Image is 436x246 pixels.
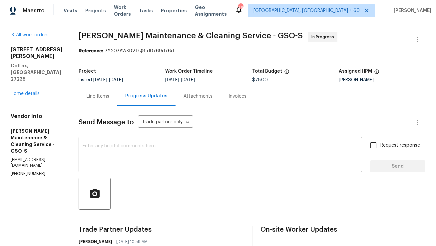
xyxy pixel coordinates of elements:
[11,91,40,96] a: Home details
[260,226,426,233] span: On-site Worker Updates
[109,78,123,82] span: [DATE]
[374,69,379,78] span: The hpm assigned to this work order.
[64,7,77,14] span: Visits
[238,4,243,11] div: 778
[195,4,227,17] span: Geo Assignments
[11,157,63,168] p: [EMAIL_ADDRESS][DOMAIN_NAME]
[114,4,131,17] span: Work Orders
[252,69,282,74] h5: Total Budget
[23,7,45,14] span: Maestro
[79,69,96,74] h5: Project
[79,32,303,40] span: [PERSON_NAME] Maintenance & Cleaning Service - GSO-S
[165,69,213,74] h5: Work Order Timeline
[11,33,49,37] a: All work orders
[284,69,289,78] span: The total cost of line items that have been proposed by Opendoor. This sum includes line items th...
[93,78,123,82] span: -
[139,8,153,13] span: Tasks
[380,142,420,149] span: Request response
[79,119,134,126] span: Send Message to
[87,93,109,100] div: Line Items
[11,46,63,60] h2: [STREET_ADDRESS][PERSON_NAME]
[11,62,63,82] h5: Colfax, [GEOGRAPHIC_DATA] 27235
[165,78,179,82] span: [DATE]
[165,78,195,82] span: -
[138,117,193,128] div: Trade partner only
[79,48,425,54] div: 7Y207AWKD2TQ8-d0769d76d
[181,78,195,82] span: [DATE]
[228,93,246,100] div: Invoices
[391,7,431,14] span: [PERSON_NAME]
[11,113,63,120] h4: Vendor Info
[253,7,360,14] span: [GEOGRAPHIC_DATA], [GEOGRAPHIC_DATA] + 60
[79,238,112,245] h6: [PERSON_NAME]
[11,171,63,177] p: [PHONE_NUMBER]
[252,78,268,82] span: $75.00
[79,78,123,82] span: Listed
[11,128,63,154] h5: [PERSON_NAME] Maintenance & Cleaning Service - GSO-S
[339,69,372,74] h5: Assigned HPM
[79,226,244,233] span: Trade Partner Updates
[339,78,425,82] div: [PERSON_NAME]
[79,49,103,53] b: Reference:
[184,93,213,100] div: Attachments
[161,7,187,14] span: Properties
[93,78,107,82] span: [DATE]
[311,34,337,40] span: In Progress
[116,238,148,245] span: [DATE] 10:59 AM
[85,7,106,14] span: Projects
[125,93,168,99] div: Progress Updates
